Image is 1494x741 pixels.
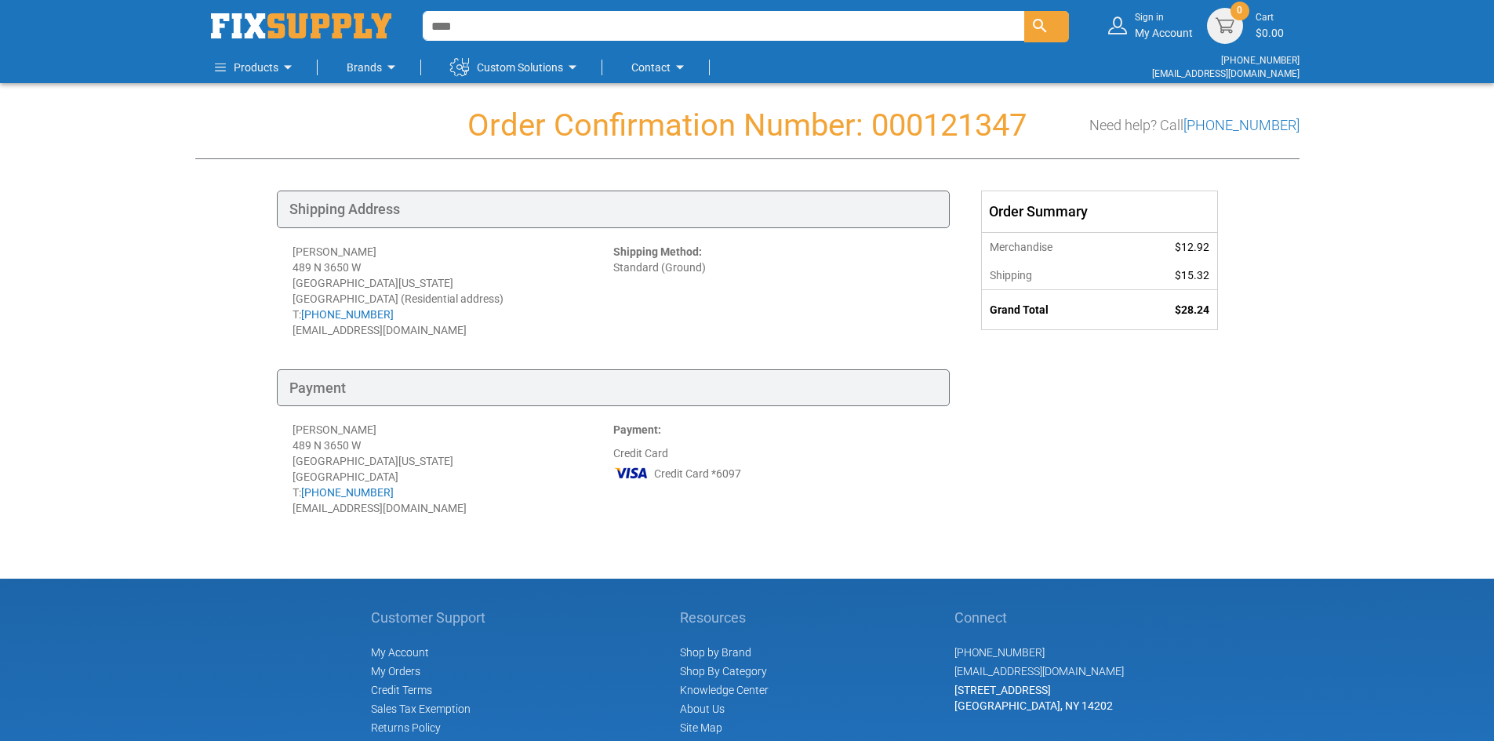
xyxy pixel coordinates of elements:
[371,703,471,715] span: Sales Tax Exemption
[1256,11,1284,24] small: Cart
[613,245,702,258] strong: Shipping Method:
[680,665,767,677] a: Shop By Category
[613,422,934,516] div: Credit Card
[680,610,769,626] h5: Resources
[1221,55,1300,66] a: [PHONE_NUMBER]
[631,52,689,83] a: Contact
[1175,241,1209,253] span: $12.92
[1089,118,1300,133] h3: Need help? Call
[990,303,1049,316] strong: Grand Total
[1256,27,1284,39] span: $0.00
[680,721,722,734] a: Site Map
[347,52,401,83] a: Brands
[371,721,441,734] a: Returns Policy
[654,466,741,481] span: Credit Card *6097
[371,646,429,659] span: My Account
[371,665,420,677] span: My Orders
[1152,68,1300,79] a: [EMAIL_ADDRESS][DOMAIN_NAME]
[1183,117,1300,133] a: [PHONE_NUMBER]
[215,52,297,83] a: Products
[680,646,751,659] a: Shop by Brand
[613,461,649,485] img: VI
[613,423,661,436] strong: Payment:
[680,684,769,696] a: Knowledge Center
[1237,4,1242,17] span: 0
[211,13,391,38] a: store logo
[680,703,725,715] a: About Us
[211,13,391,38] img: Fix Industrial Supply
[277,191,950,228] div: Shipping Address
[1175,269,1209,282] span: $15.32
[195,108,1300,143] h1: Order Confirmation Number: 000121347
[371,684,432,696] span: Credit Terms
[982,261,1125,290] th: Shipping
[371,610,494,626] h5: Customer Support
[450,52,582,83] a: Custom Solutions
[277,369,950,407] div: Payment
[1175,303,1209,316] span: $28.24
[301,308,394,321] a: [PHONE_NUMBER]
[1135,11,1193,40] div: My Account
[954,610,1124,626] h5: Connect
[982,191,1217,232] div: Order Summary
[301,486,394,499] a: [PHONE_NUMBER]
[954,684,1113,712] span: [STREET_ADDRESS] [GEOGRAPHIC_DATA], NY 14202
[1135,11,1193,24] small: Sign in
[613,244,934,338] div: Standard (Ground)
[954,646,1045,659] a: [PHONE_NUMBER]
[293,244,613,338] div: [PERSON_NAME] 489 N 3650 W [GEOGRAPHIC_DATA][US_STATE] [GEOGRAPHIC_DATA] (Residential address) T:...
[293,422,613,516] div: [PERSON_NAME] 489 N 3650 W [GEOGRAPHIC_DATA][US_STATE] [GEOGRAPHIC_DATA] T: [EMAIL_ADDRESS][DOMAI...
[982,232,1125,261] th: Merchandise
[954,665,1124,677] a: [EMAIL_ADDRESS][DOMAIN_NAME]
